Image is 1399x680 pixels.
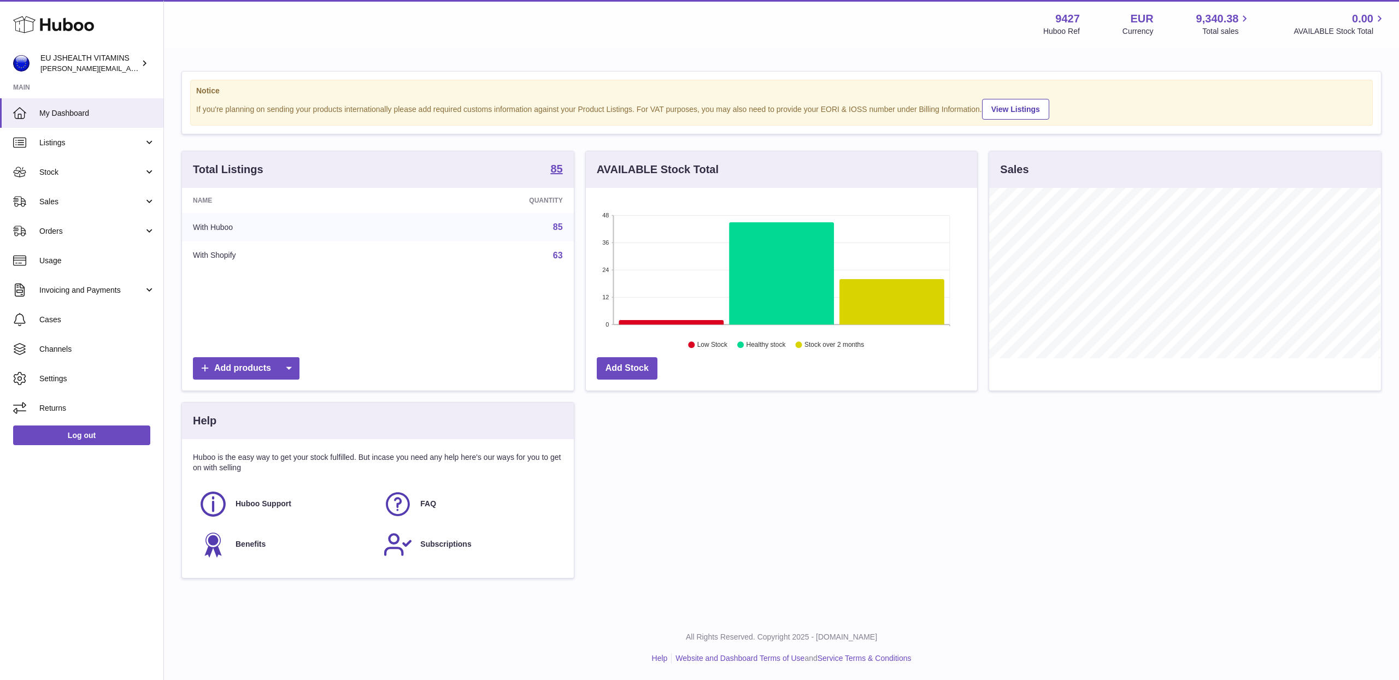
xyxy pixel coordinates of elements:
span: Invoicing and Payments [39,285,144,295]
a: FAQ [383,489,557,519]
div: Huboo Ref [1043,26,1080,37]
a: Add products [193,357,299,380]
span: Channels [39,344,155,354]
a: 85 [550,163,562,176]
text: 36 [602,239,609,246]
a: Service Terms & Conditions [818,654,912,663]
a: Benefits [198,530,372,559]
span: Benefits [236,539,266,549]
span: Huboo Support [236,499,291,509]
span: Settings [39,374,155,384]
div: EU JSHEALTH VITAMINS [40,53,139,74]
span: FAQ [420,499,436,509]
span: AVAILABLE Stock Total [1294,26,1386,37]
text: Low Stock [697,341,728,349]
a: 9,340.38 Total sales [1196,11,1251,37]
li: and [672,653,911,664]
text: Stock over 2 months [804,341,864,349]
span: Returns [39,403,155,413]
span: Sales [39,197,144,207]
text: 0 [606,321,609,328]
a: Huboo Support [198,489,372,519]
text: 24 [602,267,609,273]
a: Subscriptions [383,530,557,559]
th: Name [182,188,393,213]
th: Quantity [393,188,573,213]
span: 0.00 [1352,11,1373,26]
text: Healthy stock [746,341,786,349]
a: Log out [13,425,150,445]
strong: 9427 [1055,11,1080,26]
p: Huboo is the easy way to get your stock fulfilled. But incase you need any help here's our ways f... [193,452,563,473]
span: Total sales [1202,26,1251,37]
text: 48 [602,212,609,218]
span: 9,340.38 [1196,11,1239,26]
a: Website and Dashboard Terms of Use [675,654,804,663]
h3: AVAILABLE Stock Total [597,162,719,177]
a: 85 [553,222,563,232]
span: Listings [39,138,144,148]
a: Add Stock [597,357,657,380]
span: My Dashboard [39,108,155,119]
span: Usage [39,256,155,266]
h3: Help [193,413,216,428]
p: All Rights Reserved. Copyright 2025 - [DOMAIN_NAME] [173,632,1390,642]
a: 63 [553,251,563,260]
text: 12 [602,294,609,300]
div: Currency [1122,26,1154,37]
div: If you're planning on sending your products internationally please add required customs informati... [196,97,1367,120]
span: Stock [39,167,144,178]
span: [PERSON_NAME][EMAIL_ADDRESS][DOMAIN_NAME] [40,64,219,73]
a: View Listings [982,99,1049,120]
a: 0.00 AVAILABLE Stock Total [1294,11,1386,37]
h3: Sales [1000,162,1028,177]
strong: Notice [196,86,1367,96]
td: With Shopify [182,241,393,270]
span: Orders [39,226,144,236]
td: With Huboo [182,213,393,241]
h3: Total Listings [193,162,263,177]
a: Help [652,654,668,663]
strong: EUR [1130,11,1153,26]
span: Cases [39,315,155,325]
strong: 85 [550,163,562,174]
img: laura@jessicasepel.com [13,55,30,72]
span: Subscriptions [420,539,471,549]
